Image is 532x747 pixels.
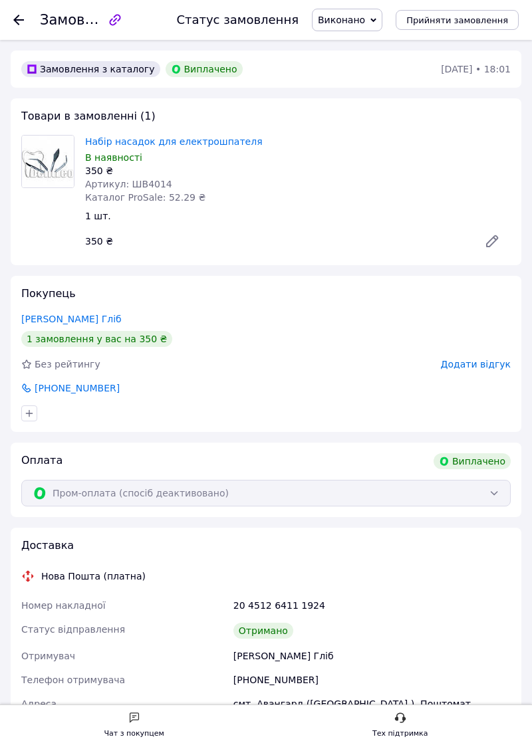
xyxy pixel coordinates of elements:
[231,644,513,668] div: [PERSON_NAME] Гліб
[85,136,263,147] a: Набір насадок для електрошпателя
[21,651,75,661] span: Отримувач
[21,314,122,324] a: [PERSON_NAME] Гліб
[80,207,516,225] div: 1 шт.
[33,381,121,395] span: [PHONE_NUMBER]
[104,727,164,740] div: Чат з покупцем
[21,539,74,552] span: Доставка
[176,13,299,27] div: Статус замовлення
[40,12,129,28] span: Замовлення
[85,192,205,203] span: Каталог ProSale: 52.29 ₴
[396,10,519,30] button: Прийняти замовлення
[13,13,24,27] div: Повернутися назад
[318,15,365,25] span: Виконано
[85,164,511,177] div: 350 ₴
[231,692,513,729] div: смт. Авангард ([GEOGRAPHIC_DATA].), Поштомат №46019: вул. Європейська, 16, біля відділення №5
[22,136,74,187] img: Набір насадок для електрошпателя
[21,600,106,611] span: Номер накладної
[21,675,125,685] span: Телефон отримувача
[21,331,172,347] div: 1 замовлення у вас на 350 ₴
[80,232,468,251] div: 350 ₴
[441,359,511,370] span: Додати відгук
[21,61,160,77] div: Замовлення з каталогу
[434,453,511,469] div: Виплачено
[21,698,57,709] span: Адреса
[372,727,428,740] div: Тех підтримка
[231,668,513,692] div: [PHONE_NUMBER]
[406,15,508,25] span: Прийняти замовлення
[38,570,149,583] div: Нова Пошта (платна)
[21,110,156,122] span: Товари в замовленні (1)
[166,61,243,77] div: Виплачено
[473,228,511,255] a: Редагувати
[20,381,121,395] a: [PHONE_NUMBER]
[21,454,63,467] span: Оплата
[441,64,511,74] time: [DATE] • 18:01
[233,623,293,639] div: Отримано
[85,152,142,163] span: В наявності
[35,359,100,370] span: Без рейтингу
[231,593,513,617] div: 20 4512 6411 1924
[21,624,125,635] span: Статус відправлення
[21,287,76,300] span: Покупець
[85,179,172,189] span: Артикул: ШВ4014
